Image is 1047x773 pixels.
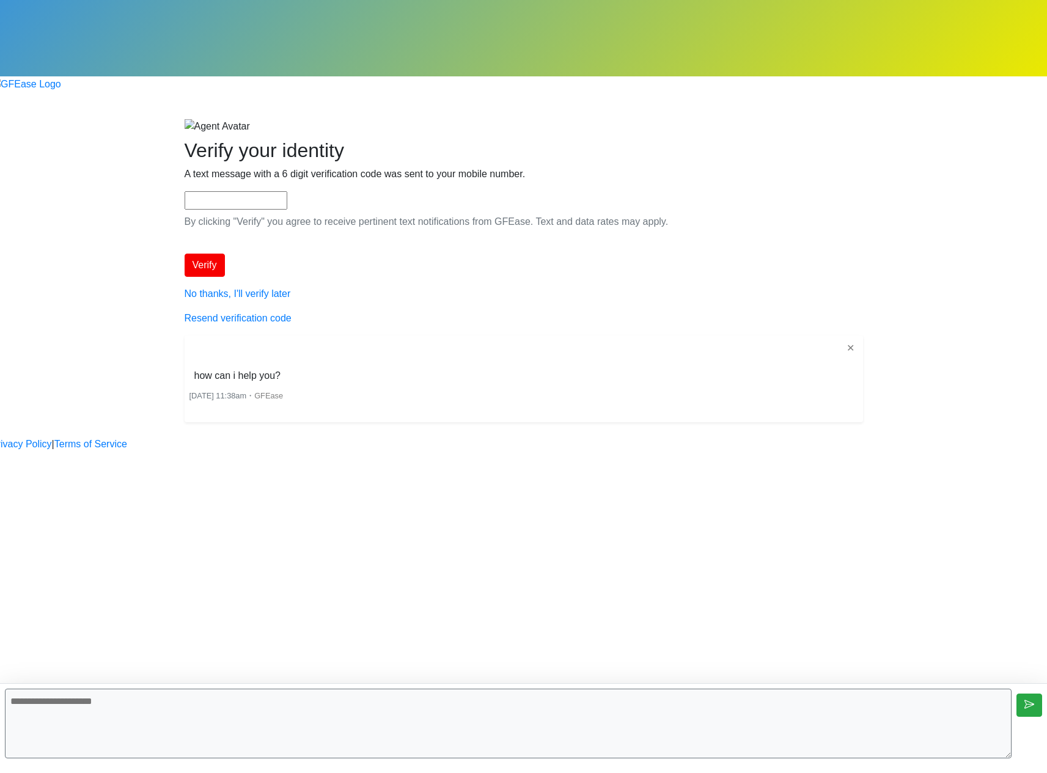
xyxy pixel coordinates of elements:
h2: Verify your identity [185,139,863,162]
a: Resend verification code [185,313,292,323]
a: Terms of Service [54,437,127,452]
p: By clicking "Verify" you agree to receive pertinent text notifications from GFEase. Text and data... [185,214,863,229]
button: Verify [185,254,225,277]
li: how can i help you? [189,366,285,386]
a: | [52,437,54,452]
span: GFEase [254,391,283,400]
button: ✕ [843,340,858,356]
img: Agent Avatar [185,119,250,134]
a: No thanks, I'll verify later [185,288,291,299]
p: A text message with a 6 digit verification code was sent to your mobile number. [185,167,863,181]
span: [DATE] 11:38am [189,391,247,400]
small: ・ [189,391,284,400]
